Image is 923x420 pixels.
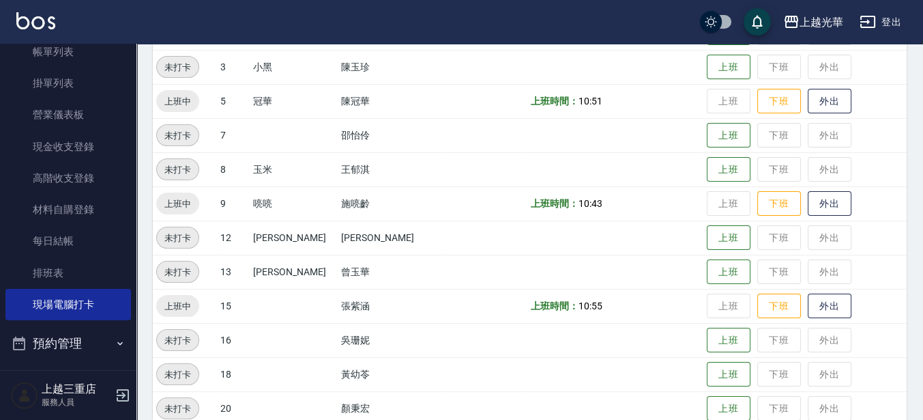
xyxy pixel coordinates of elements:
td: 小黑 [250,50,338,84]
span: 上班中 [156,197,199,211]
a: 高階收支登錄 [5,163,131,194]
span: 未打卡 [157,402,199,416]
span: 上班中 [156,299,199,313]
span: 未打卡 [157,163,199,177]
b: 上班時間： [531,300,578,311]
button: 下班 [757,191,801,216]
span: 未打卡 [157,60,199,74]
a: 掛單列表 [5,68,131,99]
span: 10:51 [578,96,602,107]
a: 現場電腦打卡 [5,289,131,320]
img: Logo [16,12,55,29]
td: 冠華 [250,84,338,118]
a: 排班表 [5,257,131,289]
a: 材料自購登錄 [5,194,131,225]
td: 15 [217,289,250,323]
button: 下班 [757,294,801,319]
span: 上班中 [156,94,199,109]
a: 每日結帳 [5,225,131,257]
span: 未打卡 [157,128,199,143]
button: 下班 [757,89,801,114]
td: [PERSON_NAME] [338,221,440,255]
button: 外出 [808,191,851,216]
span: 未打卡 [157,265,199,279]
button: 上班 [707,225,750,251]
button: 上班 [707,260,750,285]
td: 陳冠華 [338,84,440,118]
button: 上班 [707,55,750,80]
p: 服務人員 [42,396,111,408]
img: Person [11,382,38,409]
td: [PERSON_NAME] [250,221,338,255]
td: 張紫涵 [338,289,440,323]
td: 9 [217,186,250,221]
div: 上越光華 [800,14,843,31]
td: 玉米 [250,152,338,186]
a: 營業儀表板 [5,99,131,130]
h5: 上越三重店 [42,382,111,396]
button: 上班 [707,157,750,182]
span: 未打卡 [157,333,199,348]
td: 陳玉珍 [338,50,440,84]
span: 未打卡 [157,367,199,382]
span: 10:55 [578,300,602,311]
td: [PERSON_NAME] [250,255,338,289]
td: 黃幼苓 [338,357,440,391]
button: 登出 [854,10,907,35]
td: 13 [217,255,250,289]
span: 未打卡 [157,231,199,245]
button: 上班 [707,328,750,353]
td: 18 [217,357,250,391]
td: 7 [217,118,250,152]
b: 上班時間： [531,96,578,107]
b: 上班時間： [531,198,578,209]
span: 10:43 [578,198,602,209]
a: 現金收支登錄 [5,131,131,163]
button: 外出 [808,294,851,319]
button: 上越光華 [778,8,849,36]
td: 5 [217,84,250,118]
td: 王郁淇 [338,152,440,186]
td: 8 [217,152,250,186]
td: 喨喨 [250,186,338,221]
td: 吳珊妮 [338,323,440,357]
button: 上班 [707,362,750,387]
a: 帳單列表 [5,36,131,68]
td: 16 [217,323,250,357]
td: 邵怡伶 [338,118,440,152]
button: 預約管理 [5,326,131,361]
td: 12 [217,221,250,255]
td: 3 [217,50,250,84]
button: 報表及分析 [5,361,131,397]
td: 曾玉華 [338,255,440,289]
button: 外出 [808,89,851,114]
td: 施喨齡 [338,186,440,221]
button: save [744,8,771,36]
button: 上班 [707,123,750,148]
